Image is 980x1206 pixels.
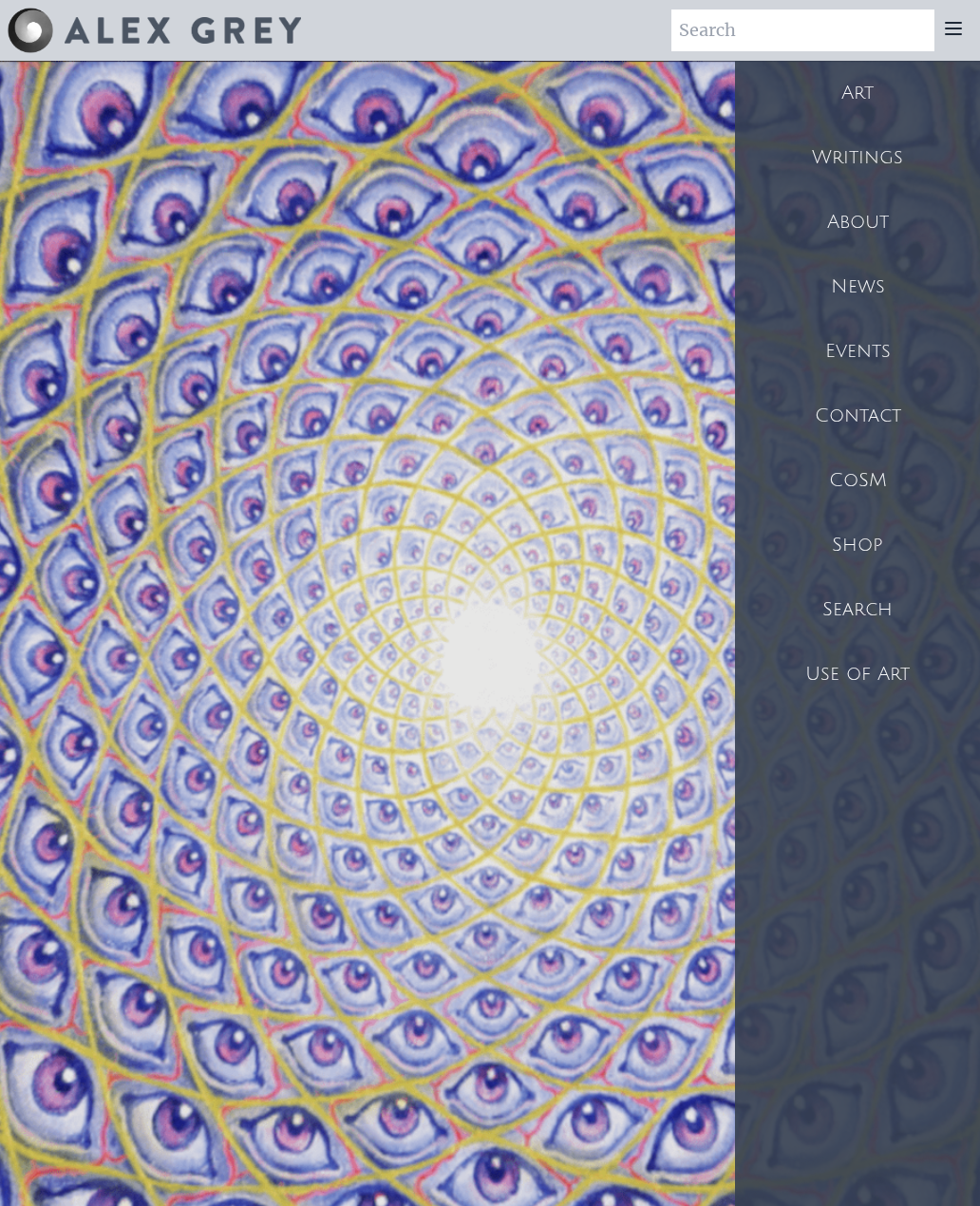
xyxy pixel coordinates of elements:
a: Use of Art [735,642,980,707]
a: News [735,254,980,319]
a: Art [735,61,980,125]
a: Events [735,319,980,384]
a: CoSM [735,448,980,513]
input: Search [671,9,934,51]
a: Search [735,577,980,642]
a: About [735,190,980,254]
a: Contact [735,384,980,448]
a: Shop [735,513,980,577]
a: Writings [735,125,980,190]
